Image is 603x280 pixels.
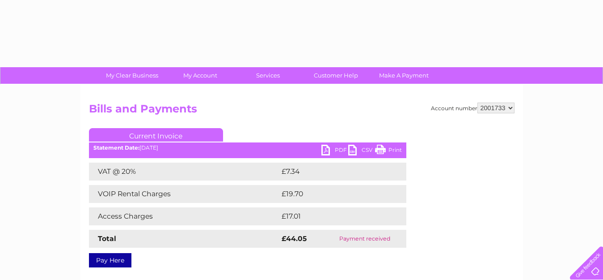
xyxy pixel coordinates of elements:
a: Customer Help [299,67,373,84]
td: £19.70 [279,185,388,203]
td: VOIP Rental Charges [89,185,279,203]
td: VAT @ 20% [89,163,279,181]
td: £17.01 [279,207,386,225]
strong: Total [98,234,116,243]
h2: Bills and Payments [89,103,514,120]
b: Statement Date: [93,144,139,151]
a: My Clear Business [95,67,169,84]
a: My Account [163,67,237,84]
a: Pay Here [89,253,131,267]
a: Current Invoice [89,128,223,142]
a: Print [375,145,402,158]
td: Payment received [323,230,406,248]
a: Services [231,67,305,84]
strong: £44.05 [282,234,307,243]
a: PDF [321,145,348,158]
td: £7.34 [279,163,385,181]
div: [DATE] [89,145,406,151]
a: Make A Payment [367,67,441,84]
div: Account number [431,103,514,113]
td: Access Charges [89,207,279,225]
a: CSV [348,145,375,158]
